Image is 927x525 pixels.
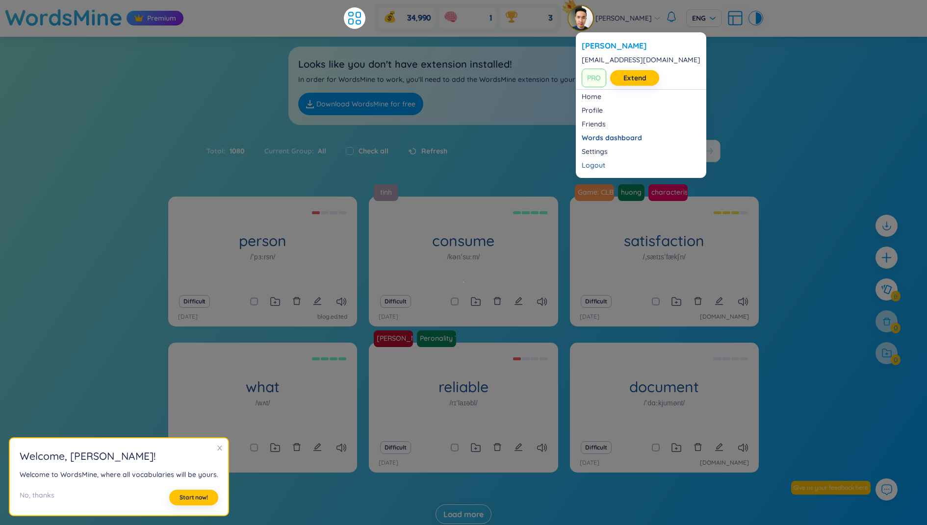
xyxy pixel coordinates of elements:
[379,312,398,322] p: [DATE]
[582,160,700,170] div: Logout
[168,378,357,396] h1: what
[582,69,606,87] span: PRO
[27,16,48,24] div: v 4.0.25
[20,469,218,480] div: Welcome to WordsMine, where all vocabularies will be yours.
[380,295,411,308] button: Difficult
[421,146,447,156] span: Refresh
[574,187,615,197] a: Game: CLB APPLE
[570,378,759,396] h1: document
[582,105,700,115] a: Profile
[379,458,398,468] p: [DATE]
[20,490,54,505] div: No, thanks
[416,333,457,343] a: Peronality Traits Solvay
[581,295,612,308] button: Difficult
[447,251,480,262] h1: /kənˈsuːm/
[26,25,108,33] div: Domain: [DOMAIN_NAME]
[134,13,144,23] img: crown icon
[417,330,460,347] a: Peronality Traits Solvay
[568,6,593,30] img: avatar
[694,295,702,308] button: delete
[436,504,492,524] button: Load more
[643,251,686,262] h1: /ˌsætɪsˈfækʃn/
[648,184,692,201] a: characteristic
[298,74,629,85] p: In order for WordsMine to work, you'll need to add the WordsMine extension to your browser.
[317,312,347,322] a: blog.ed.ted
[292,297,301,305] span: delete
[493,297,502,305] span: delete
[582,133,700,143] a: Words dashboard
[373,333,414,343] a: [PERSON_NAME] :-)
[313,441,322,454] button: edit
[581,441,612,454] button: Difficult
[449,398,477,408] h1: /rɪˈlaɪəbl/
[369,378,558,396] h1: reliable
[715,443,723,451] span: edit
[694,443,702,451] span: delete
[493,443,502,451] span: delete
[374,330,417,347] a: [PERSON_NAME] :-)
[292,443,301,451] span: delete
[880,251,893,264] span: plus
[179,295,210,308] button: Difficult
[617,187,645,197] a: huong
[313,295,322,308] button: edit
[580,312,599,322] p: [DATE]
[168,232,357,250] h1: person
[98,57,105,65] img: tab_keywords_by_traffic_grey.svg
[37,58,88,64] div: Domain Overview
[169,490,218,505] button: Start now!
[374,184,402,201] a: tinh
[715,295,723,308] button: edit
[575,184,618,201] a: Game: CLB APPLE
[514,443,523,451] span: edit
[206,141,255,161] div: Total :
[26,57,34,65] img: tab_domain_overview_orange.svg
[595,13,652,24] span: [PERSON_NAME]
[582,92,700,101] a: Home
[489,13,492,24] span: 1
[292,295,301,308] button: delete
[250,251,275,262] h1: /ˈpɜːrsn/
[108,58,165,64] div: Keywords by Traffic
[582,40,700,51] a: [PERSON_NAME]
[493,295,502,308] button: delete
[16,16,24,24] img: logo_orange.svg
[514,297,523,305] span: edit
[692,13,716,23] span: ENG
[715,441,723,454] button: edit
[694,297,702,305] span: delete
[369,232,558,250] h1: consume
[582,147,700,156] a: Settings
[180,494,208,501] span: Start now!
[313,297,322,305] span: edit
[359,146,388,156] label: Check all
[570,232,759,250] h1: satisfaction
[20,448,218,464] h2: Welcome , [PERSON_NAME] !
[226,146,245,156] span: 1080
[313,443,322,451] span: edit
[314,147,326,155] span: All
[493,441,502,454] button: delete
[647,187,689,197] a: characteristic
[514,295,523,308] button: edit
[255,141,336,161] div: Current Group :
[715,297,723,305] span: edit
[292,441,301,454] button: delete
[298,56,629,72] h2: Looks like you don't have extension installed!
[694,441,702,454] button: delete
[644,398,685,408] h1: /ˈdɑːkjumənt/
[610,70,659,86] button: Extend
[514,441,523,454] button: edit
[298,93,423,115] a: Download WordsMine for free
[127,11,183,25] div: Premium
[178,312,198,322] p: [DATE]
[548,13,553,24] span: 3
[582,55,700,65] div: [EMAIL_ADDRESS][DOMAIN_NAME]
[700,458,749,468] a: [DOMAIN_NAME]
[16,25,24,33] img: website_grey.svg
[618,184,648,201] a: huong
[443,509,484,520] span: Load more
[582,119,700,129] a: Friends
